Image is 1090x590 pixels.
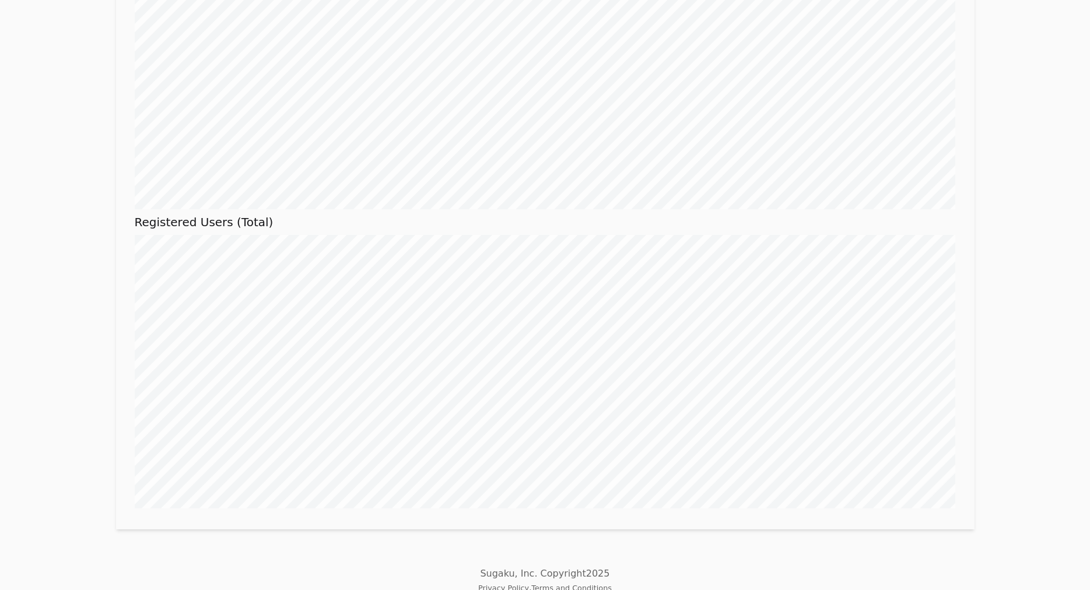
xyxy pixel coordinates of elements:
span: 2025 [586,568,610,579]
div: Registered Users (Total) [135,214,956,508]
